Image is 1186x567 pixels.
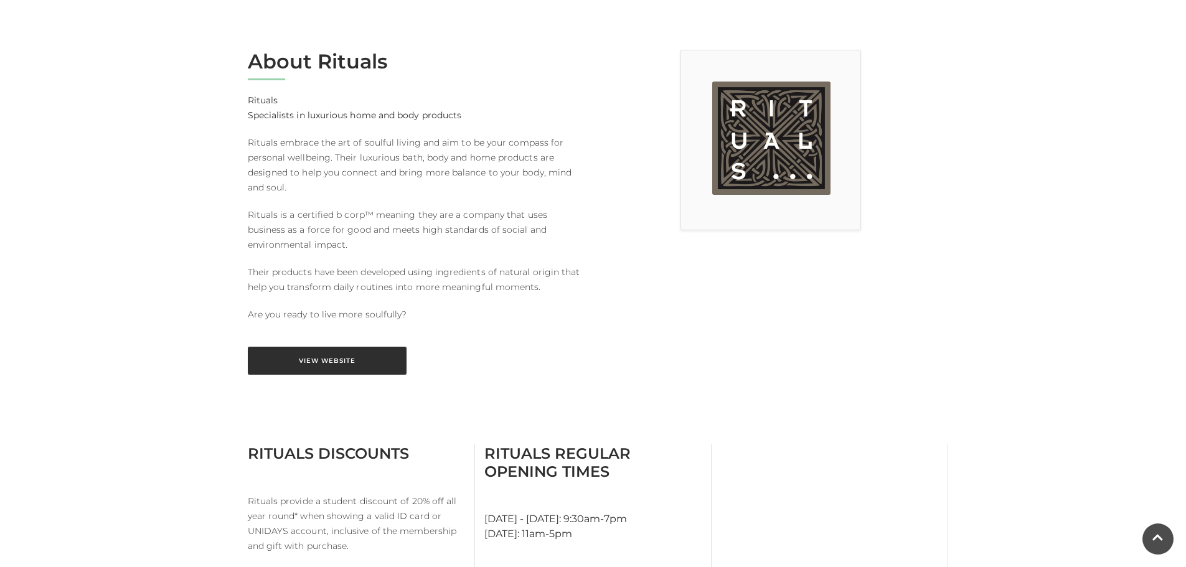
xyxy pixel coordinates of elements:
p: Their products have been developed using ingredients of natural origin that help you transform da... [248,265,584,294]
h3: Rituals Discounts [248,444,465,462]
p: Rituals provide a student discount of 20% off all year round* when showing a valid ID card or UNI... [248,494,465,553]
h3: Rituals Regular Opening Times [484,444,702,480]
p: Rituals embrace the art of soulful living and aim to be your compass for personal wellbeing. Thei... [248,135,584,195]
a: View Website [248,347,407,375]
p: Are you ready to live more soulfully? [248,307,584,322]
strong: Rituals Specialists in luxurious home and body products [248,95,462,121]
p: Rituals is a certified b corp™ meaning they are a company that uses business as a force for good ... [248,207,584,252]
h2: About Rituals [248,50,584,73]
